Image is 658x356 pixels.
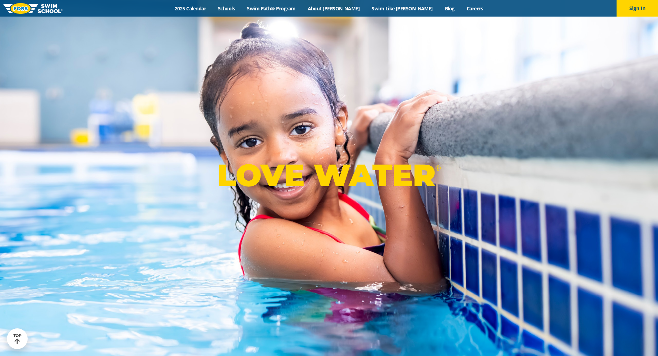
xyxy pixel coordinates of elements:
a: Swim Like [PERSON_NAME] [366,5,439,12]
img: FOSS Swim School Logo [3,3,63,14]
a: 2025 Calendar [169,5,212,12]
sup: ® [435,164,441,172]
a: Swim Path® Program [241,5,302,12]
a: Careers [460,5,489,12]
p: LOVE WATER [217,157,441,194]
div: TOP [13,334,21,344]
a: Schools [212,5,241,12]
a: Blog [439,5,460,12]
a: About [PERSON_NAME] [302,5,366,12]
